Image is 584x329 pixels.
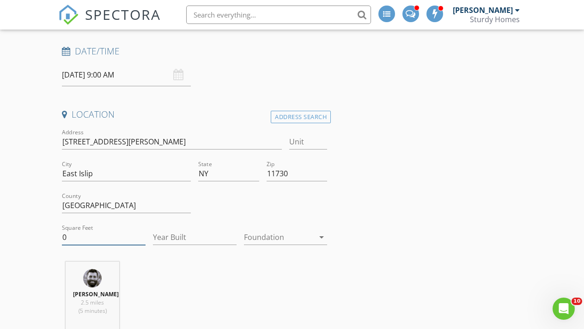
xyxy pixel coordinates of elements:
[271,111,331,123] div: Address Search
[81,299,104,306] span: 2.5 miles
[79,307,107,315] span: (5 minutes)
[62,108,327,120] h4: Location
[553,298,575,320] iframe: Intercom live chat
[85,5,161,24] span: SPECTORA
[62,45,327,57] h4: Date/Time
[470,15,520,24] div: Sturdy Homes
[58,12,161,32] a: SPECTORA
[62,64,191,86] input: Select date
[572,298,582,305] span: 10
[73,290,119,298] strong: [PERSON_NAME]
[58,5,79,25] img: The Best Home Inspection Software - Spectora
[453,6,513,15] div: [PERSON_NAME]
[186,6,371,24] input: Search everything...
[316,232,327,243] i: arrow_drop_down
[83,269,102,287] img: untitled11.jpg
